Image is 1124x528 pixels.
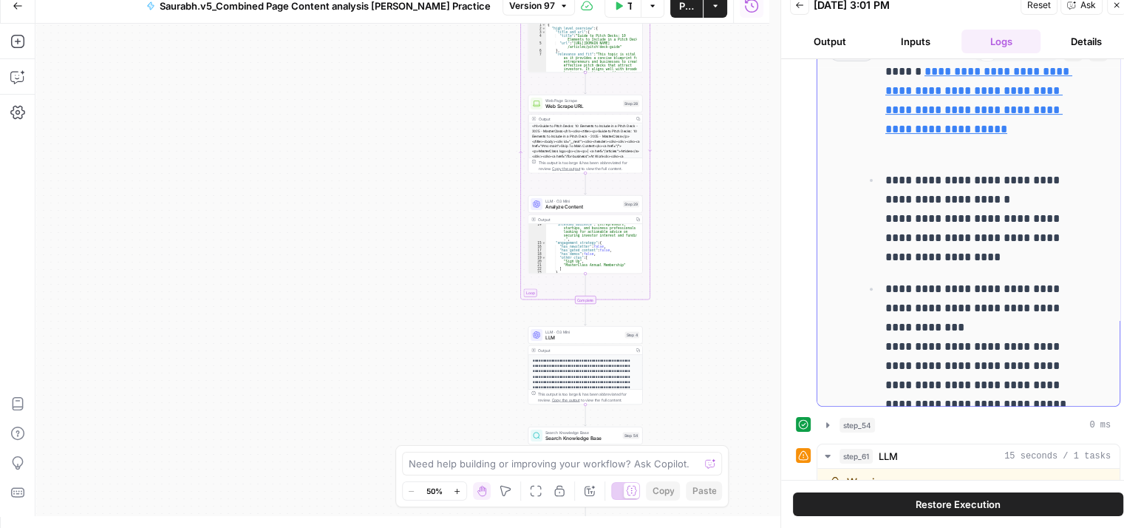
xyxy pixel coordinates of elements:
[542,27,546,30] span: Toggle code folding, rows 2 through 8
[625,332,640,339] div: Step 4
[585,405,587,426] g: Edge from step_4 to step_54
[545,334,622,342] span: LLM
[528,245,546,248] div: 16
[623,433,640,439] div: Step 54
[528,271,546,274] div: 23
[426,485,443,497] span: 50%
[1004,450,1111,463] span: 15 seconds / 1 tasks
[528,23,546,27] div: 1
[542,256,546,260] span: Toggle code folding, rows 19 through 22
[686,481,722,501] button: Paste
[790,30,870,53] button: Output
[623,201,639,208] div: Step 29
[585,304,587,325] g: Edge from step_27-iteration-end to step_4
[528,27,546,30] div: 2
[528,30,546,34] div: 3
[545,329,622,335] span: LLM · O3 Mini
[528,123,642,214] div: <h1>Guide to Pitch Decks: 10 Elements to Include in a Pitch Deck - 2025 - MasterClass</h1><div><t...
[575,296,596,304] div: Complete
[528,427,643,505] div: Search Knowledge BaseSearch Knowledge BaseStep 54Output[ { "id":"vsdid:1239335:rid :L3A1zbAatrpEX...
[652,484,674,498] span: Copy
[538,391,639,403] div: This output is too large & has been abbreviated for review. to view the full content.
[879,449,898,464] span: LLM
[916,497,1001,512] span: Restore Execution
[839,418,875,433] span: step_54
[538,217,631,223] div: Output
[692,484,716,498] span: Paste
[1089,419,1111,432] span: 0 ms
[545,203,620,211] span: Analyze Content
[623,101,639,107] div: Step 28
[528,260,546,263] div: 20
[528,49,546,53] div: 6
[585,505,587,527] g: Edge from step_54 to step_61
[839,449,873,464] span: step_61
[528,267,546,271] div: 22
[552,166,580,171] span: Copy the output
[545,103,620,110] span: Web Scrape URL
[528,95,643,173] div: Web Page ScrapeWeb Scrape URLStep 28Output<h1>Guide to Pitch Decks: 10 Elements to Include in a P...
[528,241,546,245] div: 15
[528,248,546,252] div: 17
[538,160,639,172] div: This output is too large & has been abbreviated for review. to view the full content.
[545,98,620,104] span: Web Page Scrape
[538,116,631,122] div: Output
[528,263,546,267] div: 21
[552,398,580,402] span: Copy the output
[528,296,643,304] div: Complete
[528,256,546,260] div: 19
[646,481,680,501] button: Copy
[545,430,620,436] span: Search Knowledge Base
[961,30,1041,53] button: Logs
[542,241,546,245] span: Toggle code folding, rows 15 through 23
[542,23,546,27] span: Toggle code folding, rows 1 through 200
[817,444,1120,468] button: 15 seconds / 1 tasks
[545,198,620,204] span: LLM · O3 Mini
[545,435,620,442] span: Search Knowledge Base
[876,30,956,53] button: Inputs
[793,493,1123,516] button: Restore Execution
[528,252,546,256] div: 18
[585,72,587,94] g: Edge from step_27 to step_28
[542,30,546,34] span: Toggle code folding, rows 3 through 6
[528,34,546,41] div: 4
[528,53,546,82] div: 7
[817,36,1120,406] div: 0 ms
[528,195,643,274] div: LLM · O3 MiniAnalyze ContentStep 29Output "intended_audience":"Entrepreneurs, startups, and busin...
[538,348,631,353] div: Output
[817,413,1120,437] button: 0 ms
[585,173,587,194] g: Edge from step_28 to step_29
[528,223,546,241] div: 14
[528,41,546,49] div: 5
